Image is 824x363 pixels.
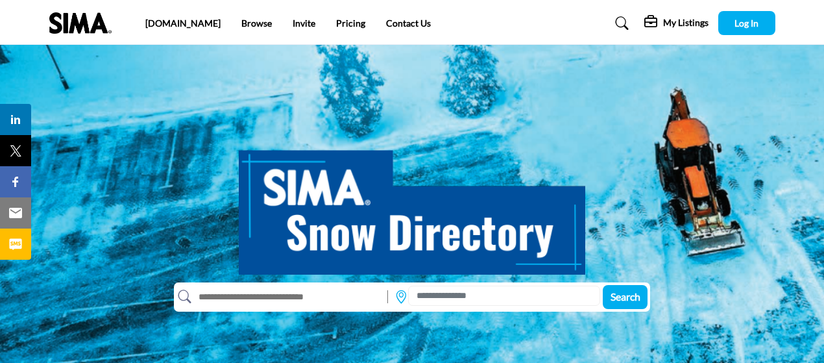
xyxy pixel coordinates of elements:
a: Pricing [336,18,365,29]
h5: My Listings [663,17,709,29]
div: My Listings [644,16,709,31]
a: Invite [293,18,315,29]
a: [DOMAIN_NAME] [145,18,221,29]
span: Log In [734,18,758,29]
img: Site Logo [49,12,118,34]
a: Browse [241,18,272,29]
img: Rectangle%203585.svg [384,287,391,307]
img: SIMA Snow Directory [239,136,585,275]
button: Search [603,285,648,309]
button: Log In [718,11,775,35]
span: Search [611,290,640,303]
a: Search [603,13,637,34]
a: Contact Us [386,18,431,29]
